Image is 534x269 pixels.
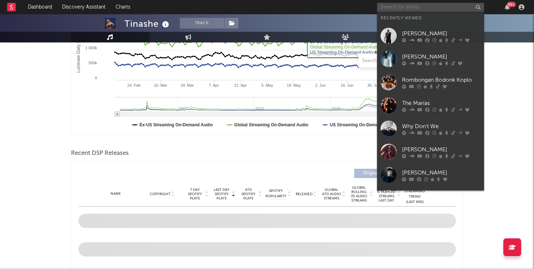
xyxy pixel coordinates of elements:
span: Estimated % Playlist Streams Last Day [377,186,396,203]
text: 5. May [261,83,273,87]
span: Recent DSP Releases [71,149,129,158]
text: 7. Apr [209,83,219,87]
text: 16. Jun [341,83,354,87]
text: 10. Mar [154,83,167,87]
div: [PERSON_NAME] [402,145,480,154]
div: Rombongan Bodonk Koplo [402,76,480,84]
text: Global Streaming On-Demand Audio [234,122,308,127]
text: Ex-US Streaming On-Demand Audio [139,122,213,127]
input: Search by song name or URL [358,58,434,64]
div: Name [93,191,139,197]
text: 2. Jun [315,83,326,87]
text: Luminate Daily Streams [76,27,81,72]
a: Rombongan Bodonk Koplo [377,71,484,94]
a: [PERSON_NAME] [377,163,484,187]
text: 24. Mar [180,83,194,87]
a: [PERSON_NAME] [377,24,484,47]
a: [PERSON_NAME] [377,47,484,71]
span: Last Day Spotify Plays [212,188,231,201]
button: Originals(0) [354,169,402,178]
div: Tinashe [124,18,171,30]
span: Global Rolling 7D Audio Streams [349,186,369,203]
div: [PERSON_NAME] [402,52,480,61]
div: Recently Viewed [381,14,480,22]
a: The Marías [377,94,484,117]
div: 99 + [507,2,516,7]
text: 21. Apr [234,83,246,87]
span: Global ATD Audio Streams [322,188,341,201]
div: [PERSON_NAME] [402,29,480,38]
div: The Marías [402,99,480,107]
text: 24. Feb [127,83,140,87]
span: ATD Spotify Plays [239,188,258,201]
div: [PERSON_NAME] [402,168,480,177]
a: sombr [377,187,484,210]
div: Global Streaming Trend (Last 60D) [404,183,426,205]
span: Released [296,192,312,196]
text: 1 000k [85,46,97,50]
text: 19. May [287,83,301,87]
text: 0 [95,76,97,80]
button: Track [180,18,224,29]
a: [PERSON_NAME] [377,140,484,163]
input: Search for artists [377,3,484,12]
span: Originals ( 0 ) [359,171,392,176]
button: 99+ [505,4,510,10]
span: Copyright [150,192,171,196]
a: Why Don't We [377,117,484,140]
text: 30. Jun [367,83,380,87]
div: Why Don't We [402,122,480,131]
span: 7 Day Spotify Plays [185,188,204,201]
span: Spotify Popularity [265,188,286,199]
text: US Streaming On-Demand Audio [330,122,396,127]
